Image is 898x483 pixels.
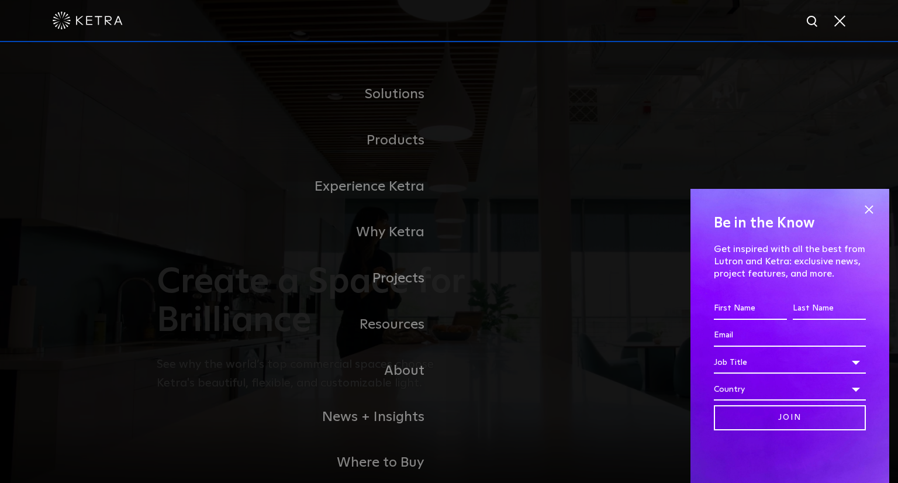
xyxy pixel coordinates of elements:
img: search icon [806,15,820,29]
a: Why Ketra [157,209,449,256]
a: About [157,348,449,394]
a: Products [157,118,449,164]
a: Solutions [157,71,449,118]
h4: Be in the Know [714,212,866,234]
input: Email [714,325,866,347]
img: ketra-logo-2019-white [53,12,123,29]
input: Join [714,405,866,430]
a: Projects [157,256,449,302]
div: Job Title [714,351,866,374]
a: Resources [157,302,449,348]
input: Last Name [793,298,866,320]
a: Experience Ketra [157,164,449,210]
div: Country [714,378,866,401]
p: Get inspired with all the best from Lutron and Ketra: exclusive news, project features, and more. [714,243,866,280]
a: News + Insights [157,394,449,440]
input: First Name [714,298,787,320]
